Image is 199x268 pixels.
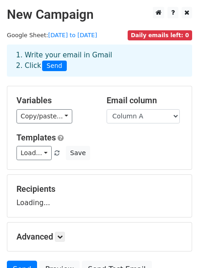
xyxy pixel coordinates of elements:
[128,30,192,40] span: Daily emails left: 0
[16,133,56,142] a: Templates
[16,184,183,194] h5: Recipients
[16,232,183,242] h5: Advanced
[9,50,190,71] div: 1. Write your email in Gmail 2. Click
[128,32,192,39] a: Daily emails left: 0
[16,146,52,160] a: Load...
[16,109,72,123] a: Copy/paste...
[7,32,97,39] small: Google Sheet:
[66,146,90,160] button: Save
[16,95,93,106] h5: Variables
[16,184,183,208] div: Loading...
[42,61,67,72] span: Send
[7,7,192,22] h2: New Campaign
[48,32,97,39] a: [DATE] to [DATE]
[107,95,183,106] h5: Email column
